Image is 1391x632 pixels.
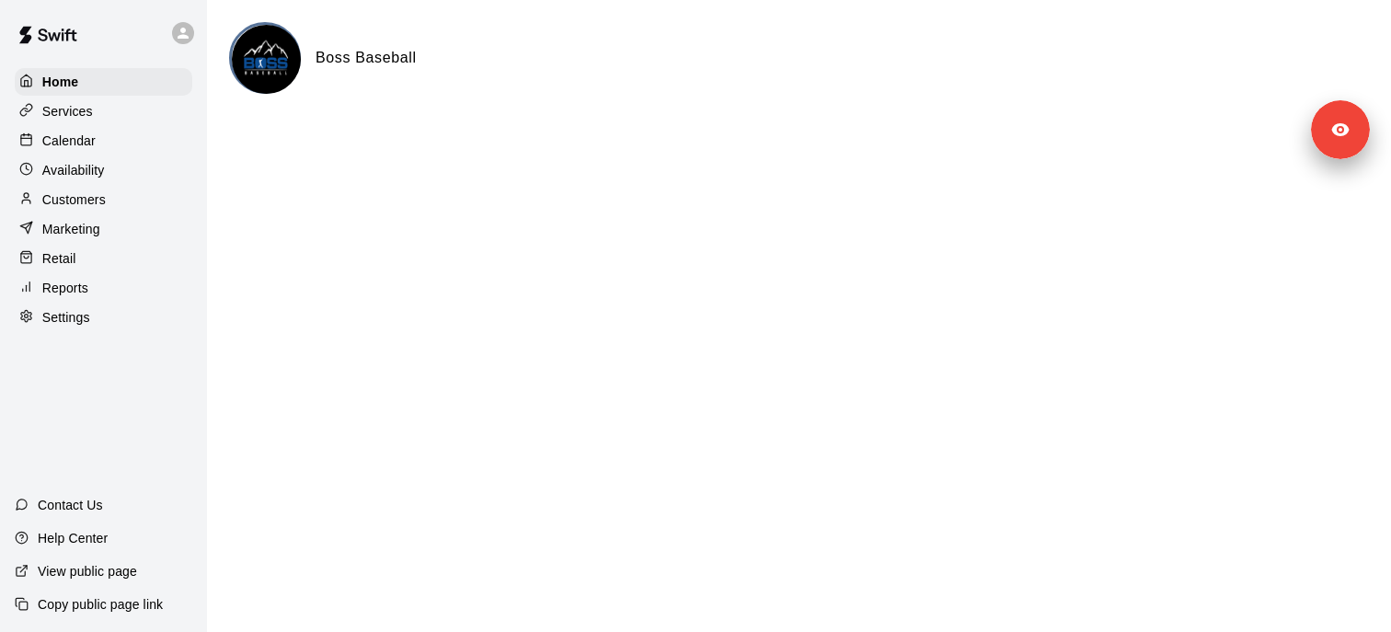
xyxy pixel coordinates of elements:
p: Help Center [38,529,108,547]
a: Home [15,68,192,96]
p: Reports [42,279,88,297]
p: Services [42,102,93,121]
a: Availability [15,156,192,184]
a: Settings [15,304,192,331]
p: Availability [42,161,105,179]
a: Marketing [15,215,192,243]
p: Retail [42,249,76,268]
p: Settings [42,308,90,327]
p: Copy public page link [38,595,163,614]
p: Customers [42,190,106,209]
p: Home [42,73,79,91]
a: Reports [15,274,192,302]
a: Services [15,98,192,125]
a: Retail [15,245,192,272]
p: View public page [38,562,137,580]
p: Calendar [42,132,96,150]
p: Marketing [42,220,100,238]
a: Customers [15,186,192,213]
img: Boss Baseball logo [232,25,301,94]
h6: Boss Baseball [316,46,417,70]
p: Contact Us [38,496,103,514]
a: Calendar [15,127,192,155]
